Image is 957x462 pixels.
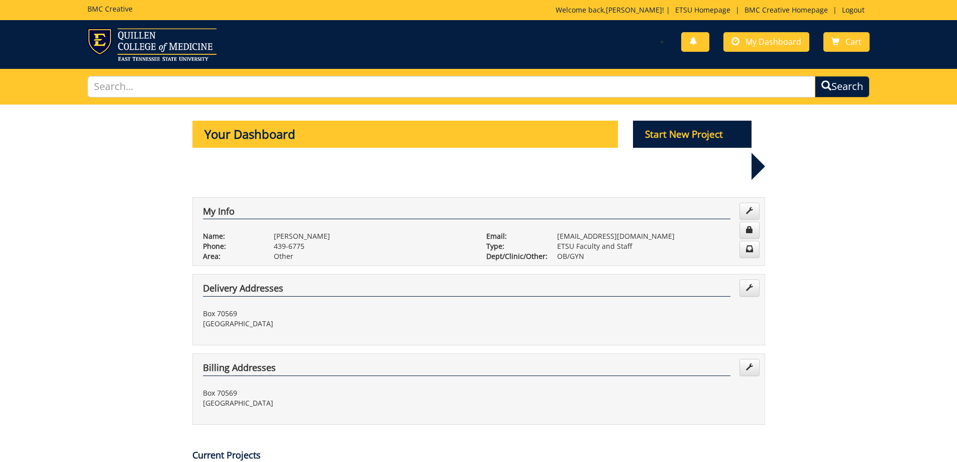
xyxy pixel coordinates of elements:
[203,284,730,297] h4: Delivery Addresses
[633,121,752,148] p: Start New Project
[87,5,133,13] h5: BMC Creative
[274,231,471,241] p: [PERSON_NAME]
[203,241,259,251] p: Phone:
[203,398,471,408] p: [GEOGRAPHIC_DATA]
[723,32,809,52] a: My Dashboard
[746,36,801,47] span: My Dashboard
[556,5,870,15] p: Welcome back, ! | | |
[815,76,870,98] button: Search
[486,251,542,261] p: Dept/Clinic/Other:
[606,5,662,15] a: [PERSON_NAME]
[670,5,735,15] a: ETSU Homepage
[203,319,471,329] p: [GEOGRAPHIC_DATA]
[274,241,471,251] p: 439-6775
[739,241,760,258] a: Change Communication Preferences
[486,241,542,251] p: Type:
[739,203,760,220] a: Edit Info
[837,5,870,15] a: Logout
[739,222,760,239] a: Change Password
[203,309,471,319] p: Box 70569
[203,388,471,398] p: Box 70569
[87,76,816,98] input: Search...
[192,121,618,148] p: Your Dashboard
[486,231,542,241] p: Email:
[739,359,760,376] a: Edit Addresses
[203,251,259,261] p: Area:
[203,207,730,220] h4: My Info
[87,28,217,61] img: ETSU logo
[557,251,755,261] p: OB/GYN
[823,32,870,52] a: Cart
[274,251,471,261] p: Other
[203,363,730,376] h4: Billing Addresses
[203,231,259,241] p: Name:
[739,5,833,15] a: BMC Creative Homepage
[845,36,862,47] span: Cart
[557,231,755,241] p: [EMAIL_ADDRESS][DOMAIN_NAME]
[633,130,752,140] a: Start New Project
[557,241,755,251] p: ETSU Faculty and Staff
[739,280,760,297] a: Edit Addresses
